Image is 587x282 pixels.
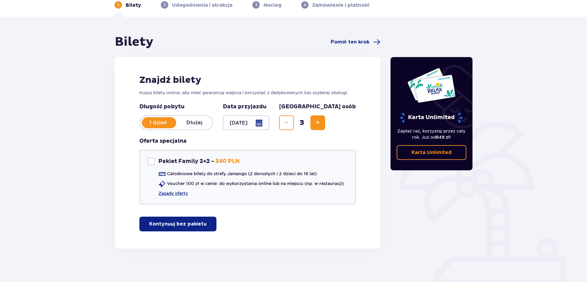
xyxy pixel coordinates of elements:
[164,2,166,8] p: 2
[139,103,213,110] p: Długość pobytu
[158,190,188,196] a: Zasady oferty
[149,221,207,227] p: Kontynuuj bez pakietu
[140,119,176,126] p: 1 dzień
[167,171,317,177] p: Całodniowe bilety do strefy Jamango (2 dorosłych i 2 dzieci do 16 lat)
[397,128,467,140] p: Zapłać raz, korzystaj przez cały rok. Już od !
[397,145,467,160] a: Karta Unlimited
[139,217,216,231] button: Kontynuuj bez pakietu
[176,119,212,126] p: Dłużej
[167,180,344,187] p: Voucher 100 zł w cenie: do wykorzystania online lub na miejscu (np. w restauracji)
[279,103,356,110] p: [GEOGRAPHIC_DATA] osób
[223,103,266,110] p: Data przyjazdu
[139,90,356,96] p: Kupuj bilety online, aby mieć gwarancję wejścia i korzystać z dedykowanych kas szybkiej obsługi.
[118,2,119,8] p: 1
[411,149,452,156] p: Karta Unlimited
[310,115,325,130] button: Increase
[399,112,463,123] p: Karta Unlimited
[139,137,187,145] p: Oferta specjalna
[304,2,306,8] p: 4
[216,158,240,165] p: 540 PLN
[172,2,233,9] p: Udogodnienia i atrakcje
[279,115,294,130] button: Decrease
[126,2,141,9] p: Bilety
[139,74,356,86] h2: Znajdź bilety
[331,39,369,45] span: Pomiń ten krok
[331,38,380,46] a: Pomiń ten krok
[312,2,370,9] p: Zamówienie i płatność
[295,118,309,127] span: 3
[263,2,282,9] p: Nocleg
[158,158,214,165] p: Pakiet Family 2+2 -
[255,2,257,8] p: 3
[115,34,154,50] h1: Bilety
[436,135,450,140] span: 649 zł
